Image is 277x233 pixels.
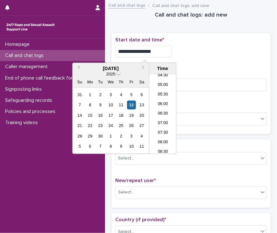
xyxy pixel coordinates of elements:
[151,66,174,71] div: Time
[106,142,115,151] div: Choose Wednesday, October 8th, 2025
[149,90,176,100] li: 05:30
[75,78,84,86] div: Su
[75,111,84,120] div: Choose Sunday, September 14th, 2025
[86,90,94,99] div: Choose Monday, September 1st, 2025
[127,78,136,86] div: Fr
[106,121,115,130] div: Choose Wednesday, September 24th, 2025
[106,72,115,76] span: 2025
[152,2,209,9] p: Call and chat logs: add new
[3,109,60,115] p: Policies and processes
[117,132,125,140] div: Choose Thursday, October 2nd, 2025
[96,90,105,99] div: Choose Tuesday, September 2nd, 2025
[3,53,49,59] p: Call and chat logs
[127,142,136,151] div: Choose Friday, October 10th, 2025
[106,101,115,109] div: Choose Wednesday, September 10th, 2025
[118,189,134,196] div: Select...
[86,132,94,140] div: Choose Monday, September 29th, 2025
[149,119,176,128] li: 07:00
[138,101,146,109] div: Choose Saturday, September 13th, 2025
[96,121,105,130] div: Choose Tuesday, September 23rd, 2025
[115,178,156,183] span: New/repeat user
[117,111,125,120] div: Choose Thursday, September 18th, 2025
[127,101,136,109] div: Choose Friday, September 12th, 2025
[75,121,84,130] div: Choose Sunday, September 21st, 2025
[3,41,35,47] p: Homepage
[138,111,146,120] div: Choose Saturday, September 20th, 2025
[73,64,83,74] button: Previous Month
[106,111,115,120] div: Choose Wednesday, September 17th, 2025
[149,71,176,81] li: 04:30
[5,21,56,33] img: rhQMoQhaT3yELyF149Cw
[117,78,125,86] div: Th
[3,86,47,92] p: Signposting links
[86,101,94,109] div: Choose Monday, September 8th, 2025
[106,90,115,99] div: Choose Wednesday, September 3rd, 2025
[139,64,149,74] button: Next Month
[86,142,94,151] div: Choose Monday, October 6th, 2025
[115,37,164,42] span: Start date and time
[75,142,84,151] div: Choose Sunday, October 5th, 2025
[86,111,94,120] div: Choose Monday, September 15th, 2025
[117,121,125,130] div: Choose Thursday, September 25th, 2025
[73,66,149,71] div: [DATE]
[3,64,53,70] p: Caller management
[149,128,176,138] li: 07:30
[75,90,84,99] div: Choose Sunday, August 31st, 2025
[115,217,166,222] span: Country (if provided)
[127,90,136,99] div: Choose Friday, September 5th, 2025
[149,147,176,157] li: 08:30
[117,142,125,151] div: Choose Thursday, October 9th, 2025
[96,132,105,140] div: Choose Tuesday, September 30th, 2025
[96,142,105,151] div: Choose Tuesday, October 7th, 2025
[106,78,115,86] div: We
[149,100,176,109] li: 06:00
[86,78,94,86] div: Mo
[106,132,115,140] div: Choose Wednesday, October 1st, 2025
[138,90,146,99] div: Choose Saturday, September 6th, 2025
[75,132,84,140] div: Choose Sunday, September 28th, 2025
[3,97,57,103] p: Safeguarding records
[3,75,82,81] p: End of phone call feedback form
[138,78,146,86] div: Sa
[96,101,105,109] div: Choose Tuesday, September 9th, 2025
[127,121,136,130] div: Choose Friday, September 26th, 2025
[117,101,125,109] div: Choose Thursday, September 11th, 2025
[149,81,176,90] li: 05:00
[138,121,146,130] div: Choose Saturday, September 27th, 2025
[127,111,136,120] div: Choose Friday, September 19th, 2025
[138,142,146,151] div: Choose Saturday, October 11th, 2025
[149,138,176,147] li: 08:00
[3,120,43,126] p: Training videos
[111,11,271,19] h1: Call and chat logs: add new
[108,1,145,9] a: Call and chat logs
[118,155,134,162] div: Select...
[96,111,105,120] div: Choose Tuesday, September 16th, 2025
[75,101,84,109] div: Choose Sunday, September 7th, 2025
[127,132,136,140] div: Choose Friday, October 3rd, 2025
[75,89,147,152] div: month 2025-09
[117,90,125,99] div: Choose Thursday, September 4th, 2025
[96,78,105,86] div: Tu
[138,132,146,140] div: Choose Saturday, October 4th, 2025
[86,121,94,130] div: Choose Monday, September 22nd, 2025
[149,109,176,119] li: 06:30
